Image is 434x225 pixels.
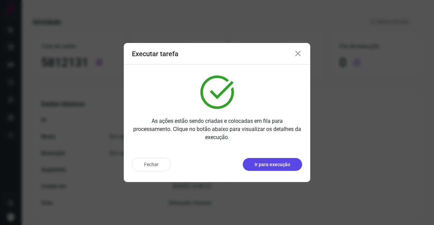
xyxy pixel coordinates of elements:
button: Ir para execução [243,158,302,171]
p: Ir para execução [255,161,290,168]
img: verified.svg [200,75,234,109]
h3: Executar tarefa [132,50,178,58]
button: Fechar [132,158,171,171]
p: As ações estão sendo criadas e colocadas em fila para processamento. Clique no botão abaixo para ... [132,117,302,141]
